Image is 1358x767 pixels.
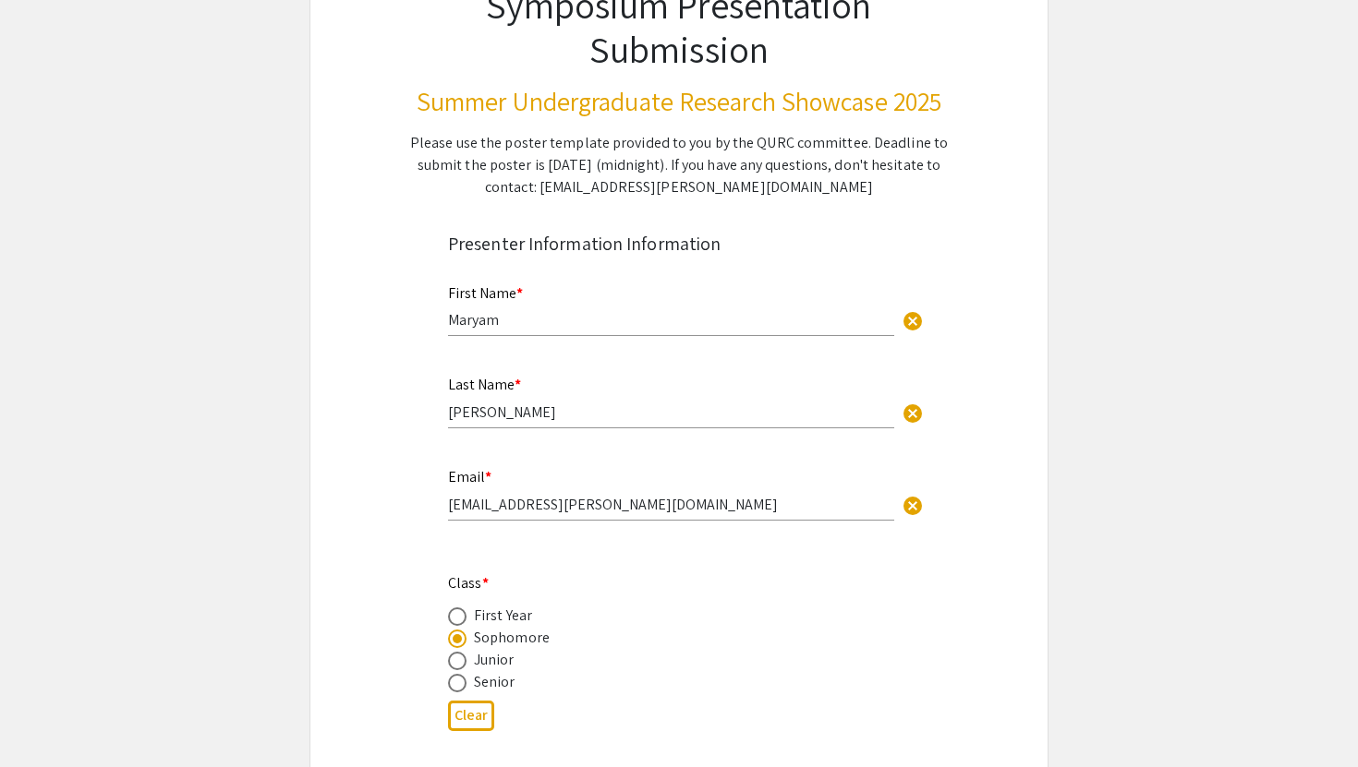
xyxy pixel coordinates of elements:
[448,310,894,330] input: Type Here
[902,495,924,517] span: cancel
[474,605,532,627] div: First Year
[894,485,931,522] button: Clear
[448,701,494,731] button: Clear
[448,495,894,514] input: Type Here
[894,302,931,339] button: Clear
[448,402,894,422] input: Type Here
[474,649,515,671] div: Junior
[400,132,958,198] div: Please use the poster template provided to you by the QURC committee. Deadline to submit the post...
[448,283,523,303] mat-label: First Name
[448,573,489,593] mat-label: Class
[448,467,491,486] mat-label: Email
[448,375,521,394] mat-label: Last Name
[902,310,924,332] span: cancel
[448,230,910,258] div: Presenter Information Information
[400,86,958,117] h3: Summer Undergraduate Research Showcase 2025
[14,684,79,753] iframe: Chat
[894,394,931,431] button: Clear
[474,627,550,649] div: Sophomore
[902,402,924,425] span: cancel
[474,671,515,693] div: Senior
